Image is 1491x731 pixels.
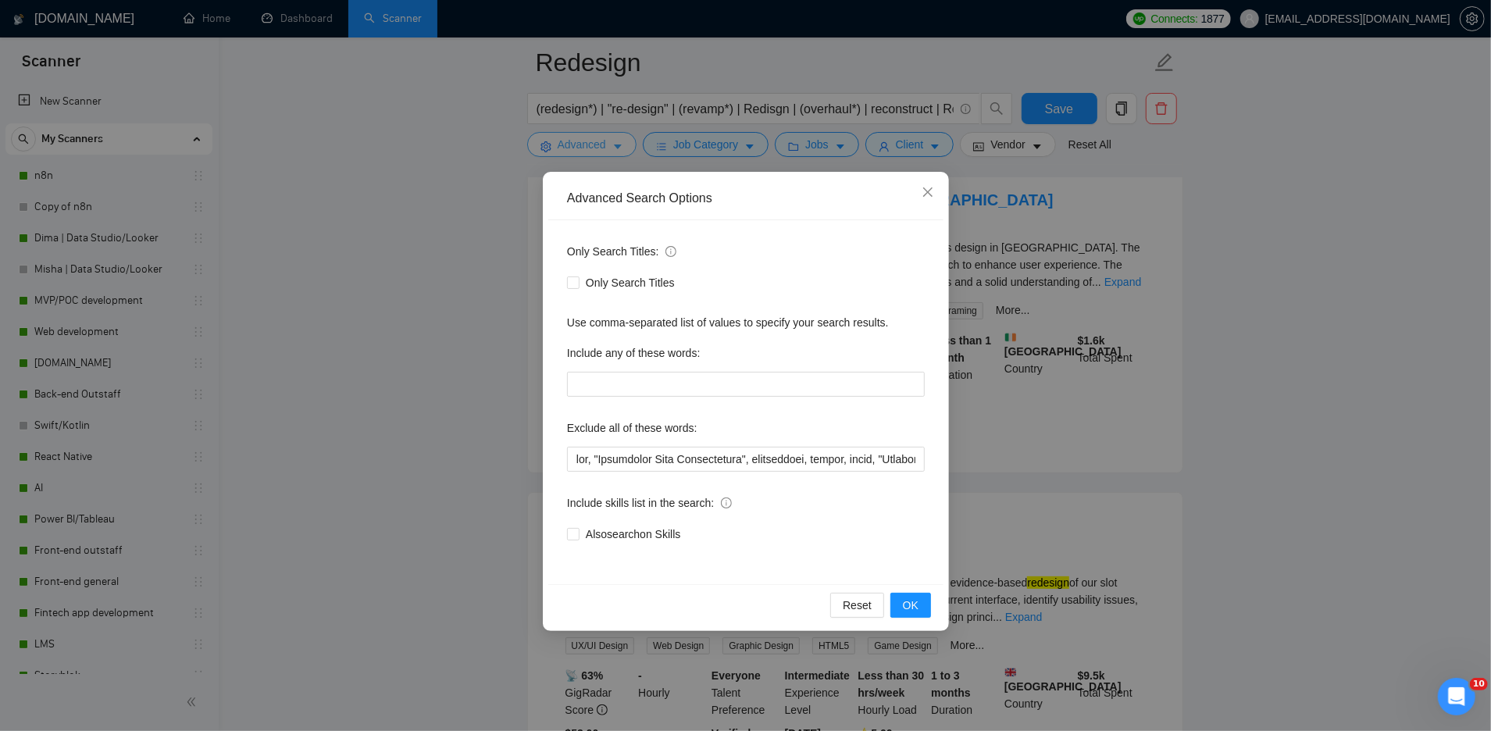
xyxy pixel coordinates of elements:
label: Exclude all of these words: [567,415,697,440]
span: Include skills list in the search: [567,494,732,512]
label: Include any of these words: [567,341,700,365]
span: info-circle [721,497,732,508]
div: Use comma-separated list of values to specify your search results. [567,314,925,331]
span: Only Search Titles [580,274,681,291]
span: 10 [1470,678,1488,690]
span: Reset [843,597,872,614]
button: Close [907,172,949,214]
div: Advanced Search Options [567,190,925,207]
span: Also search on Skills [580,526,687,543]
span: close [922,186,934,198]
span: info-circle [665,246,676,257]
span: OK [902,597,918,614]
button: Reset [830,593,884,618]
iframe: Intercom live chat [1438,678,1475,715]
button: OK [890,593,930,618]
span: Only Search Titles: [567,243,676,260]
